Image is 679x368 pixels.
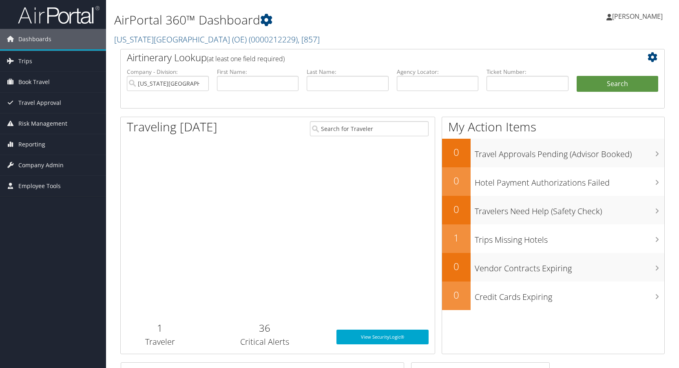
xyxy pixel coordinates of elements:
label: Last Name: [307,68,389,76]
span: ( 0000212229 ) [249,34,298,45]
span: Risk Management [18,113,67,134]
a: 1Trips Missing Hotels [442,224,665,253]
h3: Critical Alerts [206,336,324,348]
h2: 0 [442,145,471,159]
a: 0Travelers Need Help (Safety Check) [442,196,665,224]
a: View SecurityLogic® [336,330,429,344]
a: 0Credit Cards Expiring [442,282,665,310]
h3: Traveler [127,336,193,348]
h1: Traveling [DATE] [127,118,217,135]
h2: 0 [442,288,471,302]
h2: Airtinerary Lookup [127,51,613,64]
h3: Trips Missing Hotels [475,230,665,246]
label: Company - Division: [127,68,209,76]
a: 0Hotel Payment Authorizations Failed [442,167,665,196]
a: 0Vendor Contracts Expiring [442,253,665,282]
h2: 0 [442,174,471,188]
span: , [ 857 ] [298,34,320,45]
h3: Travelers Need Help (Safety Check) [475,202,665,217]
h3: Credit Cards Expiring [475,287,665,303]
span: Reporting [18,134,45,155]
img: airportal-logo.png [18,5,100,24]
h2: 0 [442,202,471,216]
span: Company Admin [18,155,64,175]
span: Book Travel [18,72,50,92]
label: First Name: [217,68,299,76]
span: Travel Approval [18,93,61,113]
h3: Vendor Contracts Expiring [475,259,665,274]
a: [US_STATE][GEOGRAPHIC_DATA] (OE) [114,34,320,45]
h1: My Action Items [442,118,665,135]
h3: Travel Approvals Pending (Advisor Booked) [475,144,665,160]
span: (at least one field required) [207,54,285,63]
h1: AirPortal 360™ Dashboard [114,11,485,29]
a: [PERSON_NAME] [606,4,671,29]
span: Dashboards [18,29,51,49]
button: Search [577,76,659,92]
h2: 1 [127,321,193,335]
span: [PERSON_NAME] [612,12,663,21]
h3: Hotel Payment Authorizations Failed [475,173,665,188]
input: Search for Traveler [310,121,429,136]
span: Trips [18,51,32,71]
span: Employee Tools [18,176,61,196]
label: Ticket Number: [487,68,568,76]
h2: 0 [442,259,471,273]
label: Agency Locator: [397,68,479,76]
a: 0Travel Approvals Pending (Advisor Booked) [442,139,665,167]
h2: 1 [442,231,471,245]
h2: 36 [206,321,324,335]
